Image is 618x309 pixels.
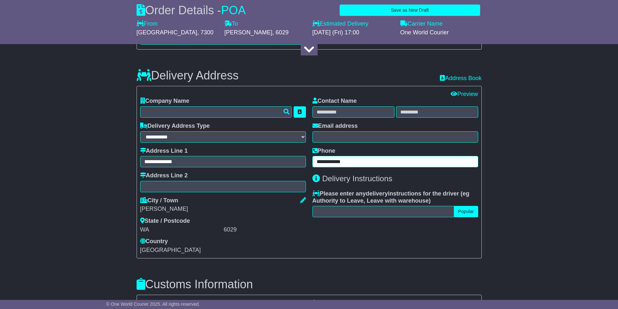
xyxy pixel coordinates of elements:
[440,75,481,81] a: Address Book
[312,98,357,105] label: Contact Name
[312,190,478,204] label: Please enter any instructions for the driver ( )
[137,20,158,28] label: From
[137,69,239,82] h3: Delivery Address
[140,148,188,155] label: Address Line 1
[106,302,200,307] span: © One World Courier 2025. All rights reserved.
[197,29,213,36] span: , 7300
[137,278,482,291] h3: Customs Information
[400,29,482,36] div: One World Courier
[312,148,335,155] label: Phone
[312,300,418,307] label: What is the total value of the goods?
[400,20,443,28] label: Carrier Name
[140,172,188,179] label: Address Line 2
[224,29,273,36] span: [PERSON_NAME]
[366,190,388,197] span: delivery
[137,29,197,36] span: [GEOGRAPHIC_DATA]
[140,206,306,213] div: [PERSON_NAME]
[224,20,238,28] label: To
[454,206,478,217] button: Popular
[140,197,178,204] label: City / Town
[140,98,189,105] label: Company Name
[224,226,306,233] div: 6029
[340,5,480,16] button: Save as New Draft
[312,29,394,36] div: [DATE] (Fri) 17:00
[140,218,190,225] label: State / Postcode
[312,20,394,28] label: Estimated Delivery
[140,123,210,130] label: Delivery Address Type
[140,226,222,233] div: WA
[312,123,358,130] label: Email address
[137,3,246,17] div: Order Details -
[221,4,246,17] span: POA
[451,91,478,97] a: Preview
[322,174,392,183] span: Delivery Instructions
[140,238,168,245] label: Country
[140,247,201,253] span: [GEOGRAPHIC_DATA]
[312,190,469,204] span: eg Authority to Leave, Leave with warehouse
[273,29,289,36] span: , 6029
